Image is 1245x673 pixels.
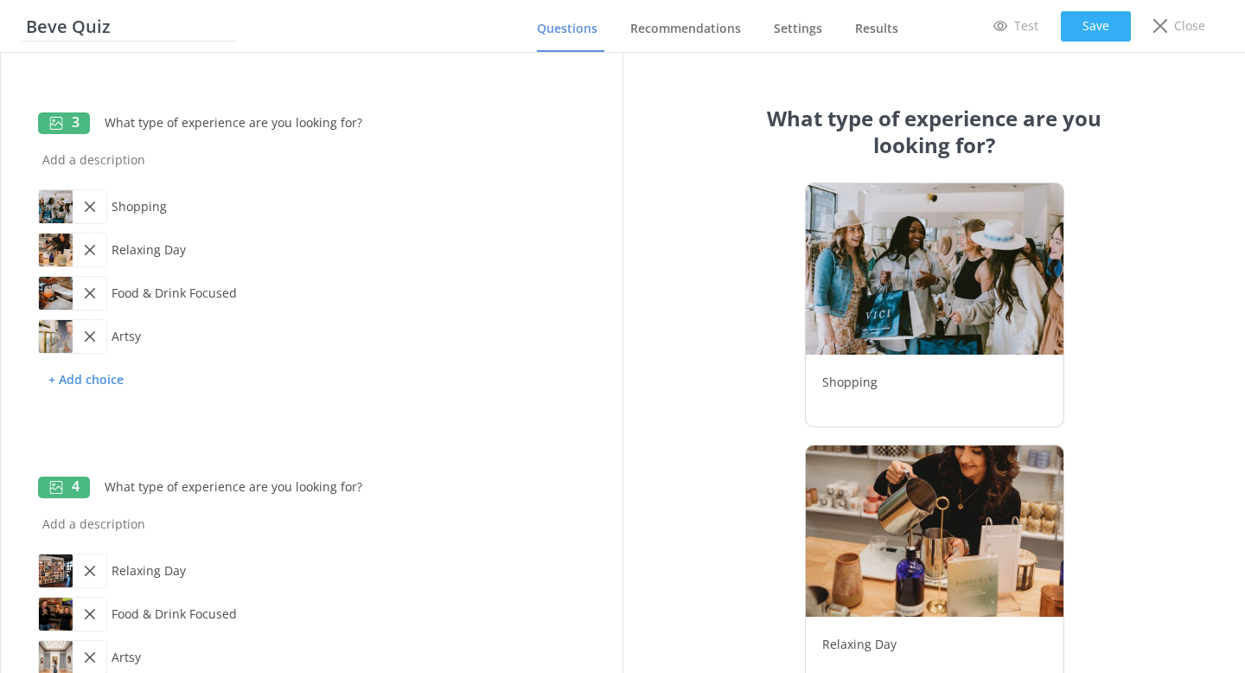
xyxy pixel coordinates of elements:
span: Questions [537,20,597,37]
div: 3 [38,112,90,134]
span: Settings [774,20,822,37]
div: 4 [38,477,90,498]
input: Add a description [107,269,559,308]
p: Test [1014,16,1038,35]
img: 649-1744685971.jpg [805,445,1064,618]
p: Relaxing Day [822,635,1047,654]
button: Save [1061,11,1131,42]
input: Add a description [107,226,559,265]
span: Recommendations [630,20,741,37]
p: + Add choice [38,365,134,395]
input: Add a description [107,590,559,629]
input: Add a description [38,136,585,175]
span: Results [855,20,898,37]
input: Add a title [100,99,473,138]
input: Add a description [38,500,585,539]
p: Shopping [822,373,1047,392]
h1: What type of experience are you looking for? [744,105,1125,158]
input: Add a description [107,312,559,351]
a: Test [981,11,1050,41]
input: Add a title [100,463,473,502]
input: Add a description [107,547,559,586]
p: Close [1174,16,1205,35]
img: 649-1744685530.jpg [805,183,1064,356]
input: Add a description [107,633,559,672]
input: Add a description [107,183,559,221]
